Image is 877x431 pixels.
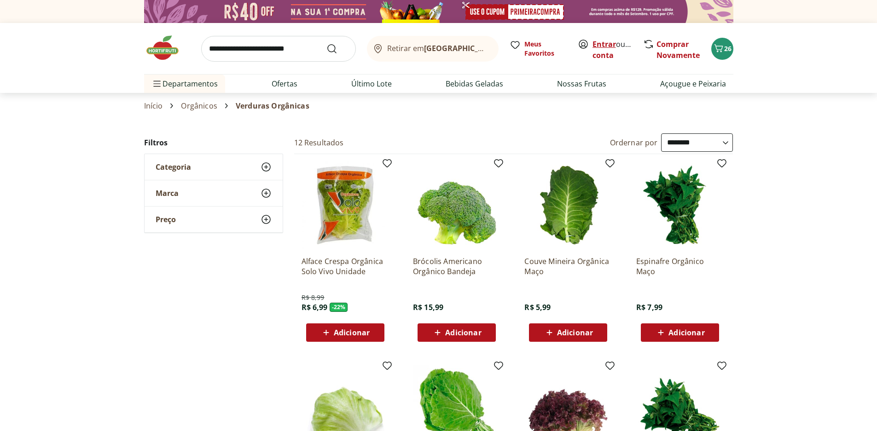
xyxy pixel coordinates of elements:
span: Adicionar [445,329,481,336]
a: Brócolis Americano Orgânico Bandeja [413,256,500,276]
button: Carrinho [711,38,733,60]
h2: 12 Resultados [294,138,344,148]
a: Último Lote [351,78,392,89]
span: R$ 5,99 [524,302,551,312]
a: Açougue e Peixaria [660,78,726,89]
button: Retirar em[GEOGRAPHIC_DATA]/[GEOGRAPHIC_DATA] [367,36,499,62]
a: Ofertas [272,78,297,89]
a: Criar conta [592,39,643,60]
span: Marca [156,189,179,198]
span: R$ 6,99 [302,302,328,312]
button: Categoria [145,154,283,180]
button: Adicionar [306,323,384,342]
a: Entrar [592,39,616,49]
a: Início [144,102,163,110]
a: Couve Mineira Orgânica Maço [524,256,612,276]
button: Adicionar [529,323,607,342]
a: Orgânicos [181,102,217,110]
span: Adicionar [334,329,370,336]
span: Verduras Orgânicas [236,102,309,110]
a: Alface Crespa Orgânica Solo Vivo Unidade [302,256,389,276]
h2: Filtros [144,133,283,152]
span: Adicionar [557,329,593,336]
a: Bebidas Geladas [446,78,503,89]
button: Menu [151,73,163,95]
span: ou [592,39,633,61]
img: Alface Crespa Orgânica Solo Vivo Unidade [302,161,389,249]
b: [GEOGRAPHIC_DATA]/[GEOGRAPHIC_DATA] [424,43,579,53]
span: Departamentos [151,73,218,95]
a: Nossas Frutas [557,78,606,89]
img: Couve Mineira Orgânica Maço [524,161,612,249]
label: Ordernar por [610,138,658,148]
button: Preço [145,207,283,232]
a: Espinafre Orgânico Maço [636,256,724,276]
img: Brócolis Americano Orgânico Bandeja [413,161,500,249]
span: R$ 8,99 [302,293,325,302]
span: 26 [724,44,732,53]
span: Adicionar [668,329,704,336]
button: Marca [145,180,283,206]
img: Hortifruti [144,34,190,62]
a: Meus Favoritos [510,40,567,58]
button: Submit Search [326,43,348,54]
a: Comprar Novamente [656,39,700,60]
button: Adicionar [418,323,496,342]
span: Retirar em [387,44,489,52]
span: R$ 7,99 [636,302,662,312]
input: search [201,36,356,62]
span: R$ 15,99 [413,302,443,312]
span: Categoria [156,162,191,172]
span: Preço [156,215,176,224]
span: - 22 % [330,303,348,312]
button: Adicionar [641,323,719,342]
span: Meus Favoritos [524,40,567,58]
img: Espinafre Orgânico Maço [636,161,724,249]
